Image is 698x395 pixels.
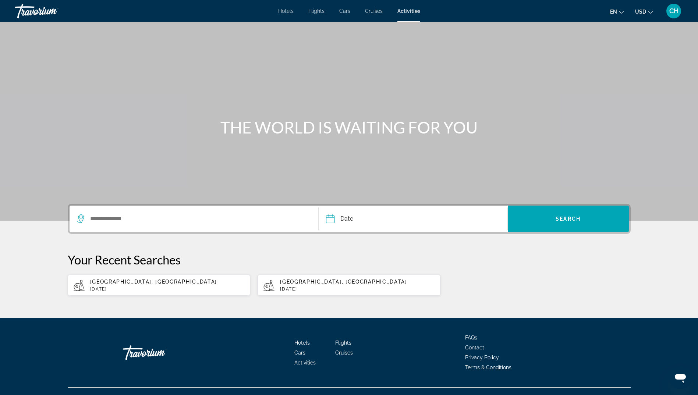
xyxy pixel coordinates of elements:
a: FAQs [465,335,477,341]
iframe: Button to launch messaging window [669,366,692,389]
a: Cruises [335,350,353,356]
a: Hotels [294,340,310,346]
a: Flights [308,8,325,14]
a: Travorium [123,342,196,364]
a: Activities [397,8,420,14]
div: Search widget [70,206,629,232]
a: Terms & Conditions [465,364,511,370]
a: Activities [294,360,316,366]
p: Your Recent Searches [68,252,631,267]
p: [DATE] [90,287,245,292]
span: [GEOGRAPHIC_DATA], [GEOGRAPHIC_DATA] [90,279,217,285]
span: [GEOGRAPHIC_DATA], [GEOGRAPHIC_DATA] [280,279,407,285]
a: Cars [294,350,305,356]
span: Search [556,216,581,222]
span: en [610,9,617,15]
p: [DATE] [280,287,435,292]
a: Contact [465,345,484,350]
button: Change language [610,6,624,17]
a: Hotels [278,8,294,14]
a: Cars [339,8,350,14]
a: Flights [335,340,351,346]
span: CH [669,7,678,15]
button: [GEOGRAPHIC_DATA], [GEOGRAPHIC_DATA][DATE] [258,274,440,296]
a: Travorium [15,1,88,21]
a: Cruises [365,8,383,14]
a: Privacy Policy [465,355,499,360]
button: Search [508,206,629,232]
button: User Menu [664,3,683,19]
span: USD [635,9,646,15]
button: [GEOGRAPHIC_DATA], [GEOGRAPHIC_DATA][DATE] [68,274,251,296]
h1: THE WORLD IS WAITING FOR YOU [211,118,487,137]
button: Date [326,206,507,232]
button: Change currency [635,6,653,17]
